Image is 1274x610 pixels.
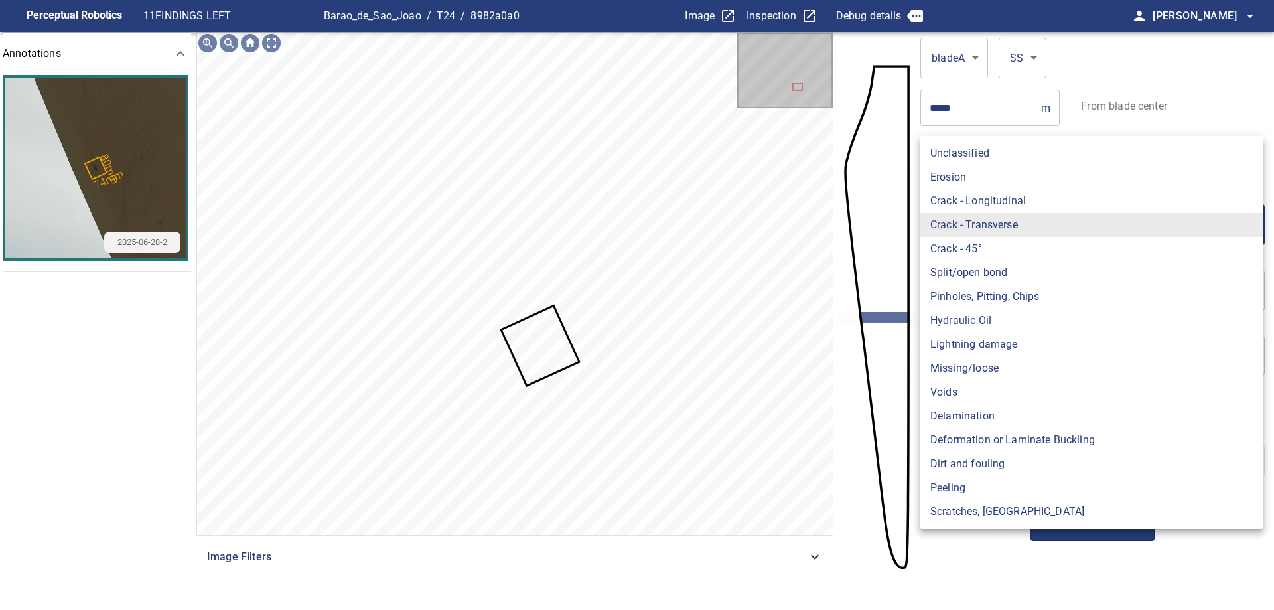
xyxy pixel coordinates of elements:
[920,261,1263,285] li: Split/open bond
[920,213,1263,237] li: Crack - Transverse
[920,428,1263,452] li: Deformation or Laminate Buckling
[920,500,1263,524] li: Scratches, [GEOGRAPHIC_DATA]
[920,356,1263,380] li: Missing/loose
[920,333,1263,356] li: Lightning damage
[920,141,1263,165] li: Unclassified
[920,452,1263,476] li: Dirt and fouling
[920,380,1263,404] li: Voids
[920,285,1263,309] li: Pinholes, Pitting, Chips
[920,404,1263,428] li: Delamination
[920,476,1263,500] li: Peeling
[920,165,1263,189] li: Erosion
[920,309,1263,333] li: Hydraulic Oil
[920,189,1263,213] li: Crack - Longitudinal
[920,237,1263,261] li: Crack - 45°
